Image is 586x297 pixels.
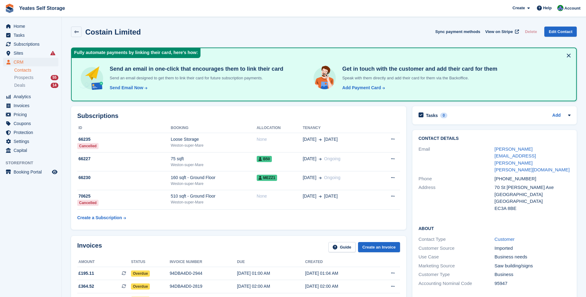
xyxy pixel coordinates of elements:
[77,156,171,162] div: 66227
[419,146,495,174] div: Email
[495,262,571,270] div: Saw building/signs
[3,128,58,137] a: menu
[77,193,171,199] div: 70625
[257,175,277,181] span: mezz1
[564,5,580,11] span: Account
[495,198,571,205] div: [GEOGRAPHIC_DATA]
[131,257,170,267] th: Status
[419,262,495,270] div: Marketing Source
[171,162,257,168] div: Weston-super-Mare
[257,156,272,162] span: B50
[358,242,400,252] a: Create an Invoice
[171,193,257,199] div: 510 sqft - Ground Floor
[51,168,58,176] a: Preview store
[342,85,381,91] div: Add Payment Card
[303,174,316,181] span: [DATE]
[14,92,51,101] span: Analytics
[171,156,257,162] div: 75 sqft
[14,119,51,128] span: Coupons
[77,136,171,143] div: 66235
[3,101,58,110] a: menu
[14,137,51,146] span: Settings
[324,156,340,161] span: Ongoing
[77,257,131,267] th: Amount
[110,85,143,91] div: Send Email Now
[257,123,303,133] th: Allocation
[14,146,51,155] span: Capital
[3,31,58,40] a: menu
[303,193,316,199] span: [DATE]
[419,225,571,231] h2: About
[14,110,51,119] span: Pricing
[419,136,571,141] h2: Contact Details
[303,156,316,162] span: [DATE]
[14,74,58,81] a: Prospects 55
[3,168,58,176] a: menu
[3,49,58,57] a: menu
[312,65,337,91] img: get-in-touch-e3e95b6451f4e49772a6039d3abdde126589d6f45a760754adfa51be33bf0f70.svg
[14,168,51,176] span: Booking Portal
[14,58,51,66] span: CRM
[237,283,305,290] div: [DATE] 02:00 AM
[495,205,571,212] div: EC3A 8BE
[14,101,51,110] span: Invoices
[79,65,105,91] img: send-email-b5881ef4c8f827a638e46e229e590028c7e36e3a6c99d2365469aff88783de13.svg
[78,270,94,277] span: £195.11
[85,28,141,36] h2: Costain Limited
[77,174,171,181] div: 66230
[257,193,303,199] div: None
[324,136,338,143] span: [DATE]
[17,3,68,13] a: Yeates Self Storage
[77,112,400,119] h2: Subscriptions
[14,82,25,88] span: Deals
[543,5,552,11] span: Help
[440,113,447,118] div: 0
[107,65,283,73] h4: Send an email in one-click that encourages them to link their card
[14,49,51,57] span: Sites
[14,22,51,31] span: Home
[552,112,561,119] a: Add
[51,83,58,88] div: 14
[522,27,539,37] button: Delete
[14,82,58,89] a: Deals 14
[419,245,495,252] div: Customer Source
[107,75,283,81] p: Send an email designed to get them to link their card for future subscription payments.
[77,242,102,252] h2: Invoices
[171,199,257,205] div: Weston-super-Mare
[340,85,386,91] a: Add Payment Card
[483,27,520,37] a: View on Stripe
[171,174,257,181] div: 160 sqft - Ground Floor
[170,270,237,277] div: 94DBA4D0-2944
[3,92,58,101] a: menu
[495,236,515,242] a: Customer
[257,136,303,143] div: None
[14,40,51,48] span: Subscriptions
[328,242,356,252] a: Guide
[305,270,373,277] div: [DATE] 01:04 AM
[435,27,480,37] button: Sync payment methods
[3,146,58,155] a: menu
[51,75,58,80] div: 55
[77,143,99,149] div: Cancelled
[171,123,257,133] th: Booking
[72,48,200,58] div: Fully automate payments by linking their card, here's how:
[131,270,150,277] span: Overdue
[131,283,150,290] span: Overdue
[305,257,373,267] th: Created
[426,113,438,118] h2: Tasks
[3,22,58,31] a: menu
[495,245,571,252] div: Imported
[495,253,571,261] div: Business needs
[171,143,257,148] div: Weston-super-Mare
[77,123,171,133] th: ID
[3,110,58,119] a: menu
[303,136,316,143] span: [DATE]
[237,257,305,267] th: Due
[340,65,497,73] h4: Get in touch with the customer and add their card for them
[6,160,61,166] span: Storefront
[171,136,257,143] div: Loose Storage
[557,5,563,11] img: Joe
[495,271,571,278] div: Business
[419,236,495,243] div: Contact Type
[419,175,495,182] div: Phone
